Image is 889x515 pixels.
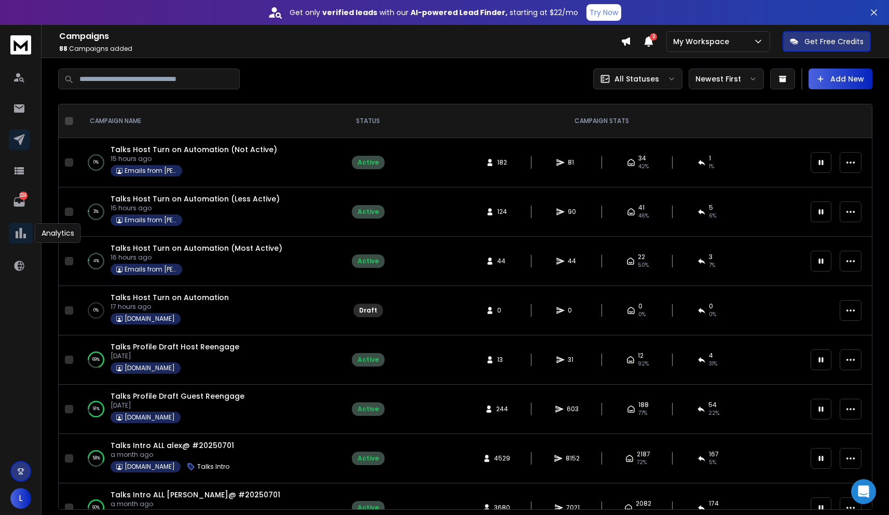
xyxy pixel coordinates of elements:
[35,223,81,243] div: Analytics
[709,253,713,261] span: 3
[111,342,239,352] a: Talks Profile Draft Host Reengage
[358,257,379,265] div: Active
[638,212,649,220] span: 46 %
[638,401,649,409] span: 188
[358,405,379,413] div: Active
[497,208,508,216] span: 124
[638,154,646,162] span: 34
[709,458,716,467] span: 5 %
[358,454,379,463] div: Active
[77,385,337,434] td: 91%Talks Profile Draft Guest Reengage[DATE][DOMAIN_NAME]
[709,302,713,310] span: 0
[77,138,337,187] td: 0%Talks Host Turn on Automation (Not Active)15 hours agoEmails from [PERSON_NAME][EMAIL_ADDRESS][...
[77,104,337,138] th: CAMPAIGN NAME
[358,504,379,512] div: Active
[568,208,578,216] span: 90
[111,292,229,303] a: Talks Host Turn on Automation
[637,458,647,467] span: 72 %
[111,144,277,155] a: Talks Host Turn on Automation (Not Active)
[111,500,280,508] p: a month ago
[673,36,733,47] p: My Workspace
[638,409,647,417] span: 77 %
[804,36,864,47] p: Get Free Credits
[650,33,657,40] span: 2
[637,450,650,458] span: 2187
[59,44,67,53] span: 88
[111,303,229,311] p: 17 hours ago
[638,253,645,261] span: 22
[497,306,508,315] span: 0
[358,356,379,364] div: Active
[125,413,175,422] p: [DOMAIN_NAME]
[93,157,99,168] p: 0 %
[709,162,714,171] span: 1 %
[93,207,99,217] p: 3 %
[111,204,280,212] p: 15 hours ago
[10,488,31,509] button: L
[638,310,646,319] span: 0%
[566,504,580,512] span: 7021
[568,306,578,315] span: 0
[497,356,508,364] span: 13
[709,212,716,220] span: 6 %
[125,167,176,175] p: Emails from [PERSON_NAME][EMAIL_ADDRESS][DOMAIN_NAME]
[566,454,580,463] span: 8152
[111,401,244,410] p: [DATE]
[59,30,621,43] h1: Campaigns
[77,335,337,385] td: 69%Talks Profile Draft Host Reengage[DATE][DOMAIN_NAME]
[709,499,719,508] span: 174
[111,253,282,262] p: 16 hours ago
[494,504,510,512] span: 3680
[93,256,99,266] p: 4 %
[638,204,645,212] span: 41
[709,450,719,458] span: 167
[111,194,280,204] a: Talks Host Turn on Automation (Less Active)
[358,158,379,167] div: Active
[111,155,277,163] p: 15 hours ago
[92,453,100,464] p: 58 %
[708,409,719,417] span: 22 %
[111,391,244,401] span: Talks Profile Draft Guest Reengage
[709,261,715,269] span: 7 %
[709,154,711,162] span: 1
[411,7,508,18] strong: AI-powered Lead Finder,
[709,360,717,368] span: 31 %
[359,306,377,315] div: Draft
[111,451,234,459] p: a month ago
[709,351,713,360] span: 4
[125,315,175,323] p: [DOMAIN_NAME]
[337,104,399,138] th: STATUS
[638,351,644,360] span: 12
[809,69,872,89] button: Add New
[111,440,234,451] span: Talks Intro ALL alex@ #20250701
[92,355,100,365] p: 69 %
[125,463,175,471] p: [DOMAIN_NAME]
[689,69,764,89] button: Newest First
[709,310,716,319] span: 0%
[93,404,100,414] p: 91 %
[111,243,282,253] span: Talks Host Turn on Automation (Most Active)
[497,257,508,265] span: 44
[783,31,871,52] button: Get Free Credits
[125,216,176,224] p: Emails from [PERSON_NAME][EMAIL_ADDRESS][DOMAIN_NAME]
[77,286,337,335] td: 0%Talks Host Turn on Automation17 hours ago[DOMAIN_NAME]
[638,302,642,310] span: 0
[586,4,621,21] button: Try Now
[322,7,377,18] strong: verified leads
[568,356,578,364] span: 31
[497,158,508,167] span: 182
[399,104,804,138] th: CAMPAIGN STATS
[111,490,280,500] span: Talks Intro ALL [PERSON_NAME]@ #20250701
[636,499,651,508] span: 2082
[638,162,649,171] span: 42 %
[290,7,578,18] p: Get only with our starting at $22/mo
[567,405,579,413] span: 603
[59,45,621,53] p: Campaigns added
[77,434,337,483] td: 58%Talks Intro ALL alex@ #20250701a month ago[DOMAIN_NAME]Talks Intro
[709,204,713,212] span: 5
[568,257,578,265] span: 44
